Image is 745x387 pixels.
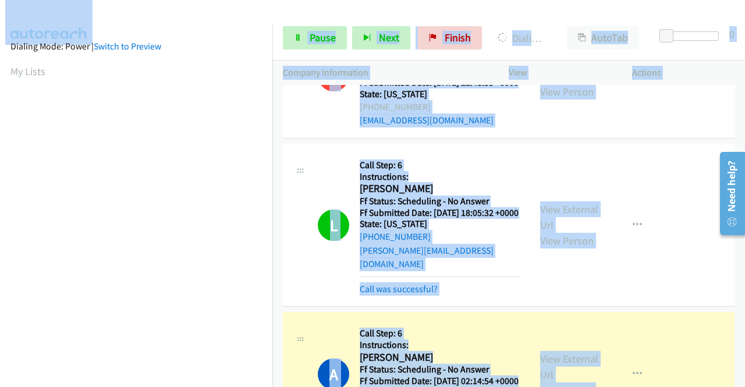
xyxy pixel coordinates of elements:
a: View Person [540,234,594,247]
div: Dialing Mode: Power | [10,40,262,54]
h2: [PERSON_NAME] [360,182,515,196]
h5: Call Step: 6 [360,328,519,339]
div: Delay between calls (in seconds) [665,31,719,41]
a: Pause [283,26,347,49]
a: [PHONE_NUMBER] [360,231,431,242]
p: Company Information [283,66,488,80]
iframe: Resource Center [712,147,745,240]
button: Next [352,26,410,49]
a: Switch to Preview [94,41,161,52]
h5: State: [US_STATE] [360,218,519,230]
a: Finish [418,26,482,49]
h5: Call Step: 6 [360,159,519,171]
a: [EMAIL_ADDRESS][DOMAIN_NAME] [360,115,494,126]
a: Call was successful? [360,283,438,294]
h2: [PERSON_NAME] [360,351,519,364]
span: Next [379,31,399,44]
div: [PHONE_NUMBER] [360,100,519,114]
p: Actions [632,66,735,80]
span: Pause [310,31,336,44]
h5: Instructions: [360,339,519,351]
h5: Ff Status: Scheduling - No Answer [360,196,519,207]
h5: Ff Status: Scheduling - No Answer [360,364,519,375]
a: My Lists [10,65,45,78]
a: View External Url [540,203,598,232]
a: View Person [540,85,594,98]
h5: Ff Submitted Date: [DATE] 18:05:32 +0000 [360,207,519,219]
h5: State: [US_STATE] [360,88,519,100]
a: [PERSON_NAME][EMAIL_ADDRESS][DOMAIN_NAME] [360,245,494,270]
p: Dialing [PERSON_NAME] [498,30,546,46]
div: 0 [729,26,735,42]
h5: Ff Submitted Date: [DATE] 02:14:54 +0000 [360,375,519,387]
p: View [509,66,611,80]
a: View External Url [540,352,598,381]
span: Finish [445,31,471,44]
h1: L [318,210,349,241]
h5: Instructions: [360,171,519,183]
button: AutoTab [567,26,639,49]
